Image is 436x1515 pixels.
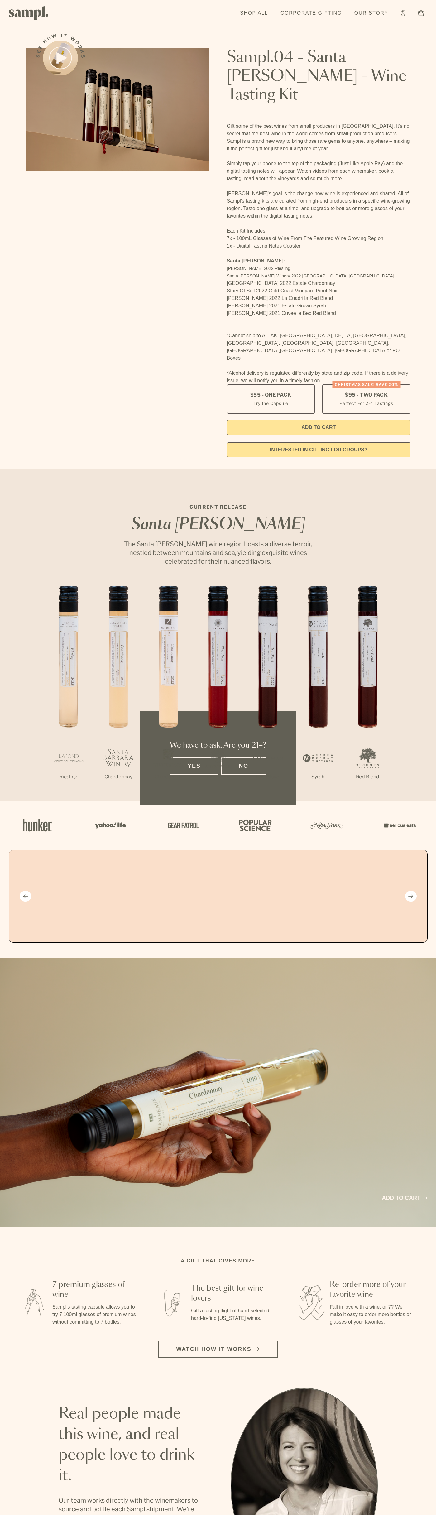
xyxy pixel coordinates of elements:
button: See how it works [43,41,78,75]
button: Next slide [405,891,417,902]
li: 4 / 7 [193,586,243,801]
a: Shop All [237,6,271,20]
a: Add to cart [382,1194,427,1202]
p: Syrah [293,773,343,781]
button: Previous slide [20,891,31,902]
li: 3 / 7 [143,586,193,801]
img: Sampl logo [9,6,49,20]
p: Riesling [44,773,93,781]
li: 7 / 7 [343,586,393,801]
li: 1 / 7 [44,586,93,801]
button: Add to Cart [227,420,411,435]
li: 5 / 7 [243,586,293,801]
a: interested in gifting for groups? [227,442,411,457]
p: Red Blend [343,773,393,781]
small: Try the Capsule [253,400,288,406]
p: Pinot Noir [193,773,243,781]
img: Sampl.04 - Santa Barbara - Wine Tasting Kit [26,48,209,171]
p: Chardonnay [93,773,143,781]
li: 6 / 7 [293,586,343,801]
p: Chardonnay [143,773,193,781]
div: Christmas SALE! Save 20% [332,381,400,388]
a: Our Story [351,6,391,20]
a: Corporate Gifting [277,6,345,20]
li: 2 / 7 [93,586,143,801]
span: $95 - Two Pack [345,392,388,398]
span: $55 - One Pack [250,392,291,398]
p: Red Blend [243,773,293,781]
small: Perfect For 2-4 Tastings [339,400,393,406]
